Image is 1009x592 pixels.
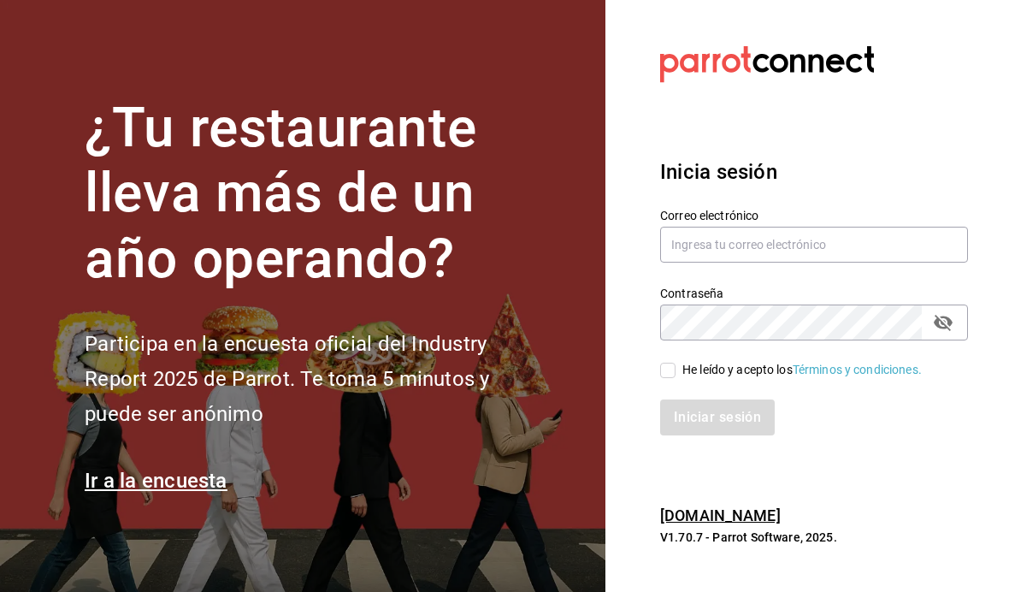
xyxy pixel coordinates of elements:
[660,209,968,221] label: Correo electrónico
[660,529,968,546] p: V1.70.7 - Parrot Software, 2025.
[929,308,958,337] button: passwordField
[85,469,227,493] a: Ir a la encuesta
[793,363,922,376] a: Términos y condiciones.
[85,327,546,431] h2: Participa en la encuesta oficial del Industry Report 2025 de Parrot. Te toma 5 minutos y puede se...
[682,361,922,379] div: He leído y acepto los
[660,227,968,263] input: Ingresa tu correo electrónico
[660,506,781,524] a: [DOMAIN_NAME]
[85,96,546,293] h1: ¿Tu restaurante lleva más de un año operando?
[660,157,968,187] h3: Inicia sesión
[660,287,968,299] label: Contraseña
